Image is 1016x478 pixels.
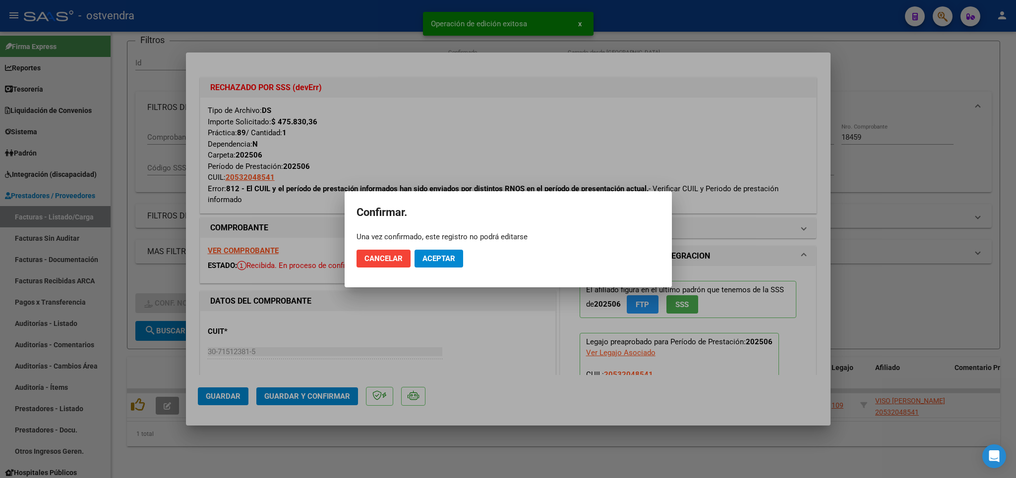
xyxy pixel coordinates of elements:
div: Open Intercom Messenger [982,444,1006,468]
span: Aceptar [422,254,455,263]
button: Cancelar [357,250,411,267]
span: Cancelar [364,254,403,263]
button: Aceptar [415,250,463,267]
div: Una vez confirmado, este registro no podrá editarse [357,232,660,242]
h2: Confirmar. [357,203,660,222]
